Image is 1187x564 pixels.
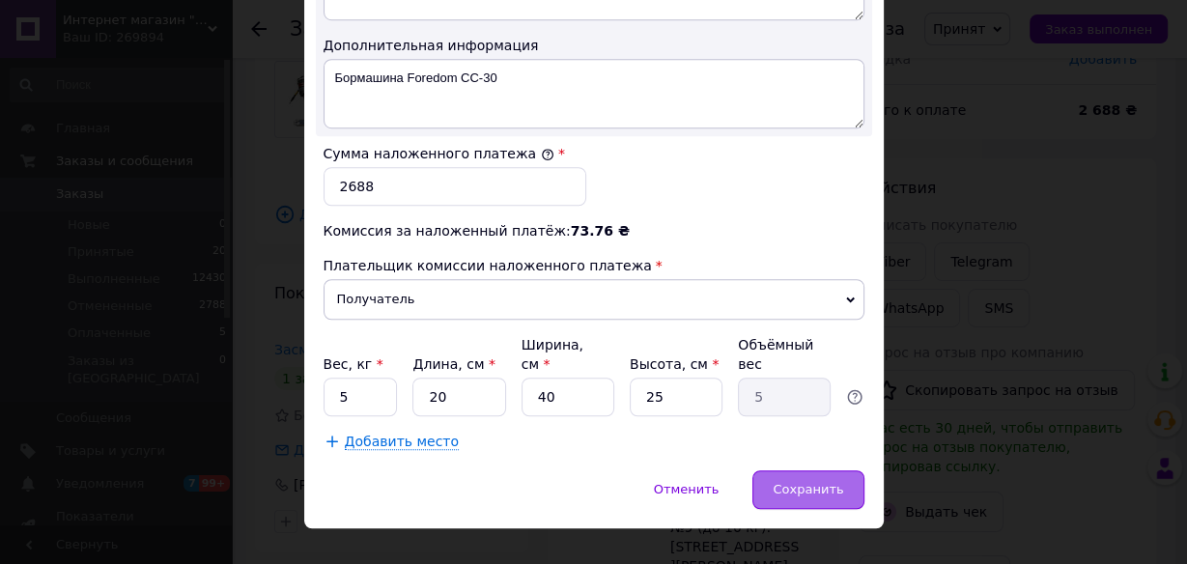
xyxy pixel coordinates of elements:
label: Высота, см [630,356,719,372]
label: Длина, см [412,356,495,372]
label: Ширина, см [522,337,583,372]
span: Получатель [324,279,864,320]
label: Сумма наложенного платежа [324,146,554,161]
span: 73.76 ₴ [571,223,630,239]
span: Сохранить [773,482,843,496]
div: Дополнительная информация [324,36,864,55]
textarea: Бормашина Foredom СС-30 [324,59,864,128]
label: Вес, кг [324,356,383,372]
div: Объёмный вес [738,335,831,374]
span: Плательщик комиссии наложенного платежа [324,258,652,273]
span: Отменить [654,482,720,496]
div: Комиссия за наложенный платёж: [324,221,864,240]
span: Добавить место [345,434,460,450]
